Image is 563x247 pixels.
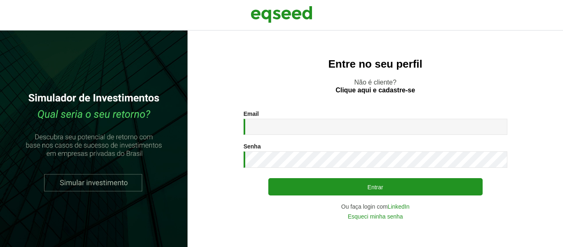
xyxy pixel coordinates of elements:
[244,204,507,209] div: Ou faça login com
[204,58,547,70] h2: Entre no seu perfil
[204,78,547,94] p: Não é cliente?
[244,143,261,149] label: Senha
[244,111,259,117] label: Email
[348,214,403,219] a: Esqueci minha senha
[335,87,415,94] a: Clique aqui e cadastre-se
[268,178,483,195] button: Entrar
[388,204,410,209] a: LinkedIn
[251,4,312,25] img: EqSeed Logo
